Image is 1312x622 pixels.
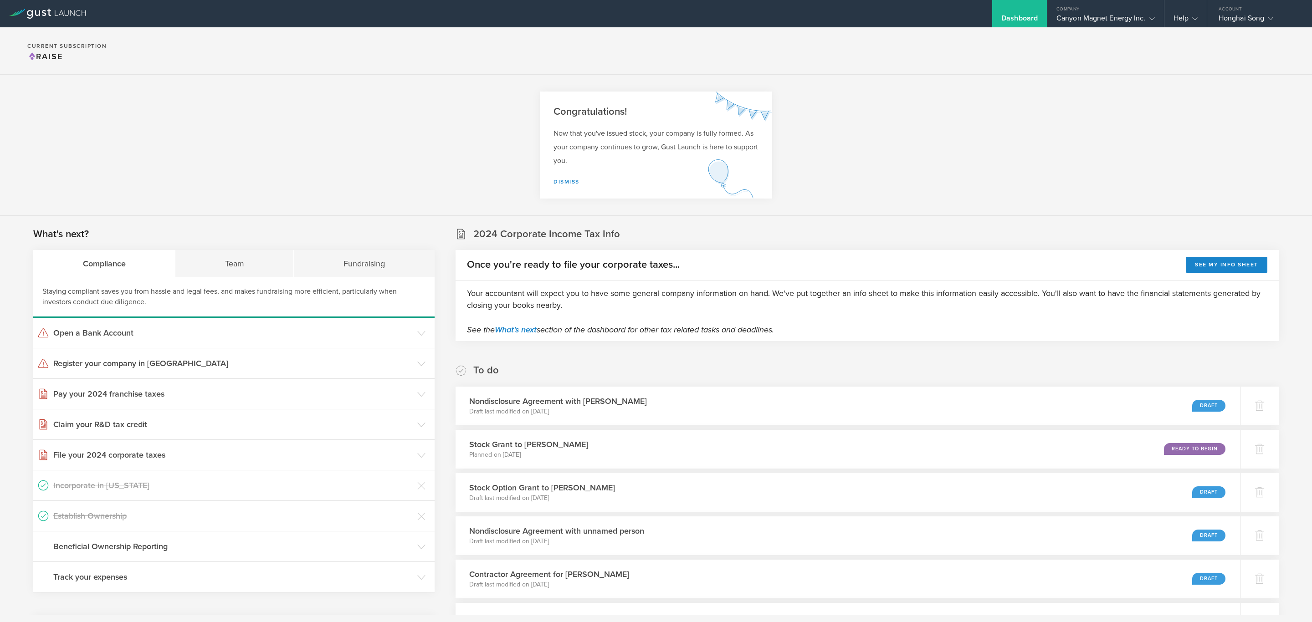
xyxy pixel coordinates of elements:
[175,250,294,277] div: Team
[469,580,629,589] p: Draft last modified on [DATE]
[1174,14,1198,27] div: Help
[53,449,413,461] h3: File your 2024 corporate taxes
[1056,14,1155,27] div: Canyon Magnet Energy Inc.
[467,287,1267,311] p: Your accountant will expect you to have some general company information on hand. We've put toget...
[33,250,175,277] div: Compliance
[469,494,615,503] p: Draft last modified on [DATE]
[1192,486,1225,498] div: Draft
[469,525,644,537] h3: Nondisclosure Agreement with unnamed person
[469,407,647,416] p: Draft last modified on [DATE]
[1192,573,1225,585] div: Draft
[456,387,1240,425] div: Nondisclosure Agreement with [PERSON_NAME]Draft last modified on [DATE]Draft
[495,325,537,335] a: What's next
[553,127,758,168] p: Now that you've issued stock, your company is fully formed. As your company continues to grow, Gu...
[53,388,413,400] h3: Pay your 2024 franchise taxes
[53,479,413,491] h3: Incorporate in [US_STATE]
[456,430,1240,469] div: Stock Grant to [PERSON_NAME]Planned on [DATE]Ready to Begin
[456,516,1240,555] div: Nondisclosure Agreement with unnamed personDraft last modified on [DATE]Draft
[456,560,1240,598] div: Contractor Agreement for [PERSON_NAME]Draft last modified on [DATE]Draft
[469,568,629,580] h3: Contractor Agreement for [PERSON_NAME]
[33,228,89,241] h2: What's next?
[294,250,434,277] div: Fundraising
[27,43,107,49] h2: Current Subscription
[469,438,588,450] h3: Stock Grant to [PERSON_NAME]
[1192,400,1225,412] div: Draft
[553,178,579,185] a: Dismiss
[27,51,63,61] span: Raise
[1192,530,1225,541] div: Draft
[1219,14,1296,27] div: Honghai Song
[469,395,647,407] h3: Nondisclosure Agreement with [PERSON_NAME]
[1164,443,1225,455] div: Ready to Begin
[473,364,499,377] h2: To do
[469,537,644,546] p: Draft last modified on [DATE]
[553,105,758,118] h2: Congratulations!
[1186,257,1267,273] button: See my info sheet
[53,327,413,339] h3: Open a Bank Account
[53,540,413,552] h3: Beneficial Ownership Reporting
[467,325,774,335] em: See the section of the dashboard for other tax related tasks and deadlines.
[467,258,680,271] h2: Once you're ready to file your corporate taxes...
[469,450,588,459] p: Planned on [DATE]
[473,228,620,241] h2: 2024 Corporate Income Tax Info
[456,473,1240,512] div: Stock Option Grant to [PERSON_NAME]Draft last modified on [DATE]Draft
[469,482,615,494] h3: Stock Option Grant to [PERSON_NAME]
[33,277,435,318] div: Staying compliant saves you from hassle and legal fees, and makes fundraising more efficient, par...
[53,418,413,430] h3: Claim your R&D tax credit
[53,510,413,522] h3: Establish Ownership
[1001,14,1038,27] div: Dashboard
[53,571,413,583] h3: Track your expenses
[53,357,413,369] h3: Register your company in [GEOGRAPHIC_DATA]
